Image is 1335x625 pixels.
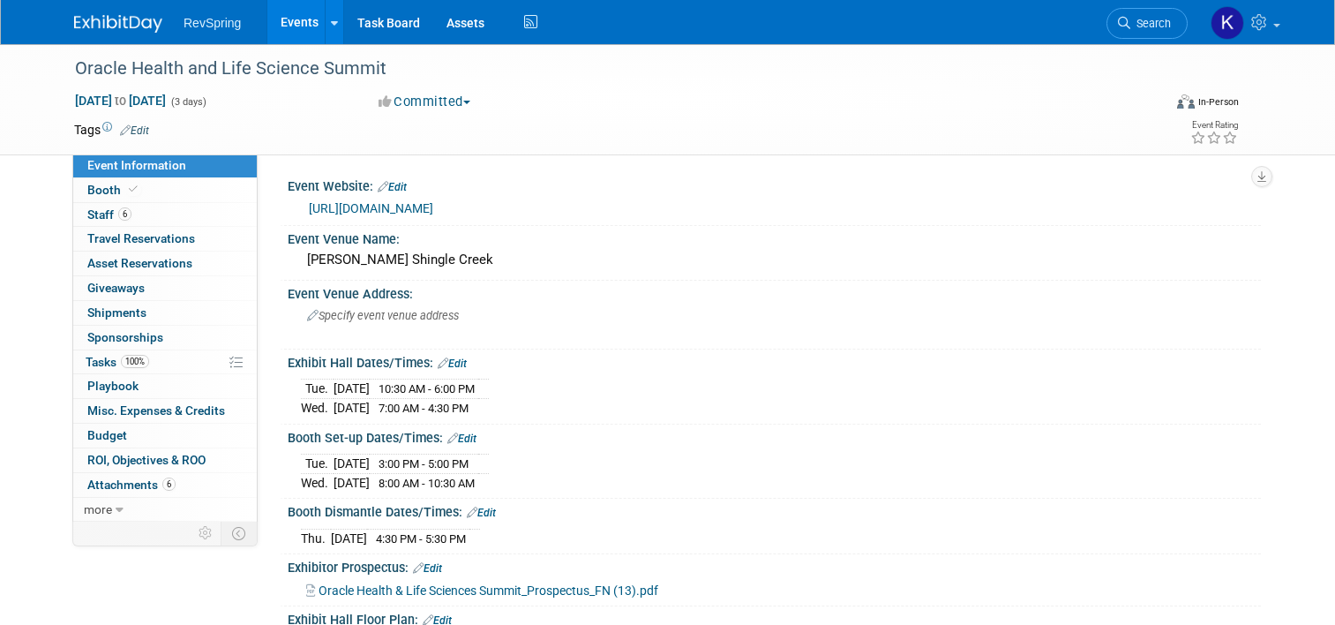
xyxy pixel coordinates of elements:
a: Sponsorships [73,326,257,350]
td: Wed. [301,399,334,418]
img: Kelsey Culver [1211,6,1244,40]
span: Search [1130,17,1171,30]
div: Booth Dismantle Dates/Times: [288,499,1261,522]
span: Staff [87,207,131,222]
a: [URL][DOMAIN_NAME] [309,201,433,215]
img: ExhibitDay [74,15,162,33]
span: Misc. Expenses & Credits [87,403,225,418]
span: Tasks [86,355,149,369]
div: Event Venue Address: [288,281,1261,303]
div: Booth Set-up Dates/Times: [288,425,1261,448]
span: 10:30 AM - 6:00 PM [379,382,475,395]
span: Asset Reservations [87,256,192,270]
i: Booth reservation complete [129,184,138,194]
span: Specify event venue address [307,309,459,322]
td: [DATE] [331,529,367,547]
span: (3 days) [169,96,206,108]
a: Misc. Expenses & Credits [73,399,257,423]
a: Oracle Health & Life Sciences Summit_Prospectus_FN (13).pdf [306,584,658,598]
a: Asset Reservations [73,252,257,275]
div: Event Format [1067,92,1239,118]
a: Travel Reservations [73,227,257,251]
div: Exhibit Hall Dates/Times: [288,350,1261,373]
span: Playbook [87,379,139,393]
td: [DATE] [334,380,370,399]
span: 8:00 AM - 10:30 AM [379,477,475,490]
td: Toggle Event Tabs [221,522,258,545]
td: Wed. [301,473,334,492]
span: [DATE] [DATE] [74,93,167,109]
td: [DATE] [334,455,370,474]
a: Edit [413,562,442,575]
span: ROI, Objectives & ROO [87,453,206,467]
span: Attachments [87,478,176,492]
button: Committed [372,93,477,111]
span: 6 [118,207,131,221]
div: In-Person [1197,95,1239,109]
a: ROI, Objectives & ROO [73,448,257,472]
td: Tue. [301,380,334,399]
span: 6 [162,478,176,491]
span: Travel Reservations [87,231,195,245]
a: Edit [378,181,407,193]
a: Edit [467,507,496,519]
span: Booth [87,183,141,197]
div: Event Rating [1190,121,1238,130]
a: Staff6 [73,203,257,227]
img: Format-Inperson.png [1177,94,1195,109]
a: Edit [438,358,467,370]
a: Attachments6 [73,473,257,497]
a: Edit [447,433,476,445]
span: RevSpring [184,16,241,30]
span: Budget [87,428,127,442]
span: 100% [121,355,149,368]
span: 3:00 PM - 5:00 PM [379,457,469,471]
span: Oracle Health & Life Sciences Summit_Prospectus_FN (13).pdf [319,584,658,598]
div: Oracle Health and Life Science Summit [69,53,1140,85]
td: [DATE] [334,473,370,492]
span: Sponsorships [87,330,163,344]
span: to [112,94,129,108]
a: Booth [73,178,257,202]
a: Shipments [73,301,257,325]
a: Giveaways [73,276,257,300]
span: 4:30 PM - 5:30 PM [376,532,466,546]
span: Giveaways [87,281,145,295]
td: Tue. [301,455,334,474]
span: 7:00 AM - 4:30 PM [379,402,469,415]
div: Event Website: [288,173,1261,196]
a: Event Information [73,154,257,177]
span: more [84,502,112,516]
td: Tags [74,121,149,139]
a: Budget [73,424,257,448]
td: [DATE] [334,399,370,418]
div: Event Venue Name: [288,226,1261,248]
td: Personalize Event Tab Strip [191,522,221,545]
span: Shipments [87,305,146,320]
span: Event Information [87,158,186,172]
a: Edit [120,124,149,137]
div: [PERSON_NAME] Shingle Creek [301,246,1248,274]
a: Search [1106,8,1188,39]
td: Thu. [301,529,331,547]
a: Playbook [73,374,257,398]
a: Tasks100% [73,350,257,374]
a: more [73,498,257,522]
div: Exhibitor Prospectus: [288,554,1261,577]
